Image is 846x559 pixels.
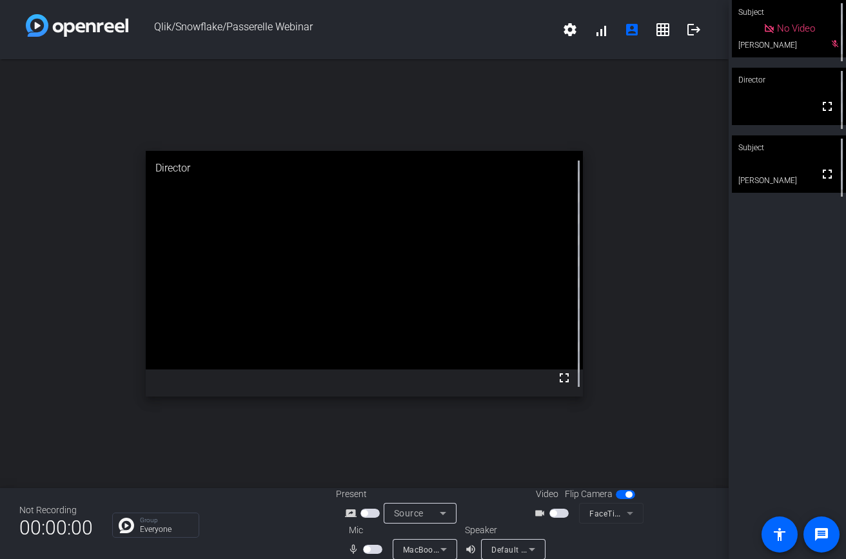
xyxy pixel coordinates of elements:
[119,518,134,533] img: Chat Icon
[336,487,465,501] div: Present
[394,508,424,518] span: Source
[732,68,846,92] div: Director
[403,544,535,554] span: MacBook Pro Microphone (Built-in)
[26,14,128,37] img: white-gradient.svg
[465,542,480,557] mat-icon: volume_up
[465,524,542,537] div: Speaker
[19,504,93,517] div: Not Recording
[536,487,558,501] span: Video
[655,22,671,37] mat-icon: grid_on
[732,135,846,160] div: Subject
[624,22,640,37] mat-icon: account_box
[772,527,787,542] mat-icon: accessibility
[820,99,835,114] mat-icon: fullscreen
[128,14,555,45] span: Qlik/Snowflake/Passerelle Webinar
[585,14,616,45] button: signal_cellular_alt
[777,23,815,34] span: No Video
[686,22,702,37] mat-icon: logout
[491,544,556,554] span: Default - AirPods
[556,370,572,386] mat-icon: fullscreen
[562,22,578,37] mat-icon: settings
[146,151,583,186] div: Director
[534,505,549,521] mat-icon: videocam_outline
[19,512,93,544] span: 00:00:00
[820,166,835,182] mat-icon: fullscreen
[140,525,192,533] p: Everyone
[348,542,363,557] mat-icon: mic_none
[814,527,829,542] mat-icon: message
[336,524,465,537] div: Mic
[345,505,360,521] mat-icon: screen_share_outline
[140,517,192,524] p: Group
[565,487,613,501] span: Flip Camera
